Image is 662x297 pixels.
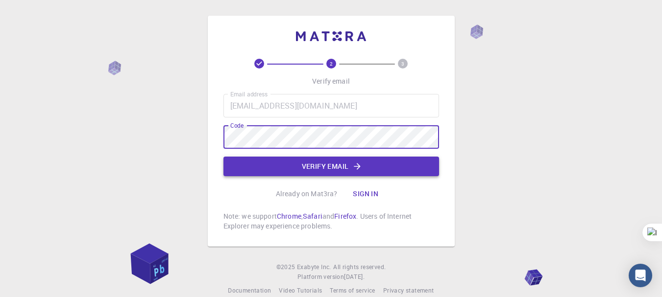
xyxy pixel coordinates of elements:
a: Firefox [334,211,356,221]
span: Video Tutorials [279,286,322,294]
a: [DATE]. [344,272,365,282]
p: Verify email [312,76,350,86]
label: Code [230,121,244,130]
text: 2 [330,60,333,67]
span: [DATE] . [344,273,365,280]
span: Exabyte Inc. [297,263,331,271]
label: Email address [230,90,268,98]
a: Video Tutorials [279,286,322,296]
button: Sign in [345,184,386,204]
a: Exabyte Inc. [297,262,331,272]
a: Chrome [277,211,301,221]
span: Platform version [297,272,344,282]
span: Documentation [228,286,271,294]
a: Terms of service [330,286,375,296]
p: Already on Mat3ra? [276,189,338,199]
span: © 2025 [276,262,297,272]
text: 3 [401,60,404,67]
span: All rights reserved. [333,262,386,272]
span: Terms of service [330,286,375,294]
p: Note: we support , and . Users of Internet Explorer may experience problems. [223,211,439,231]
a: Privacy statement [383,286,434,296]
span: Privacy statement [383,286,434,294]
a: Safari [303,211,322,221]
a: Documentation [228,286,271,296]
button: Verify email [223,157,439,176]
div: Open Intercom Messenger [629,264,652,287]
